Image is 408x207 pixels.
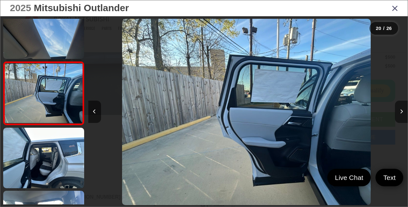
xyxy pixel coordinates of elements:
span: 26 [386,25,392,31]
a: Text [375,169,403,186]
span: Live Chat [332,173,367,182]
span: / [382,26,385,31]
span: 20 [376,25,381,31]
img: 2025 Mitsubishi Outlander SE [122,19,371,205]
i: Close gallery [392,4,398,12]
button: Previous image [88,101,101,123]
button: Next image [395,101,408,123]
span: 2025 [10,3,31,13]
img: 2025 Mitsubishi Outlander SE [2,127,85,189]
a: Live Chat [327,169,371,186]
div: 2025 Mitsubishi Outlander SE 19 [86,19,406,205]
span: Text [380,173,399,182]
span: Mitsubishi Outlander [34,3,129,13]
img: 2025 Mitsubishi Outlander SE [4,63,83,123]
